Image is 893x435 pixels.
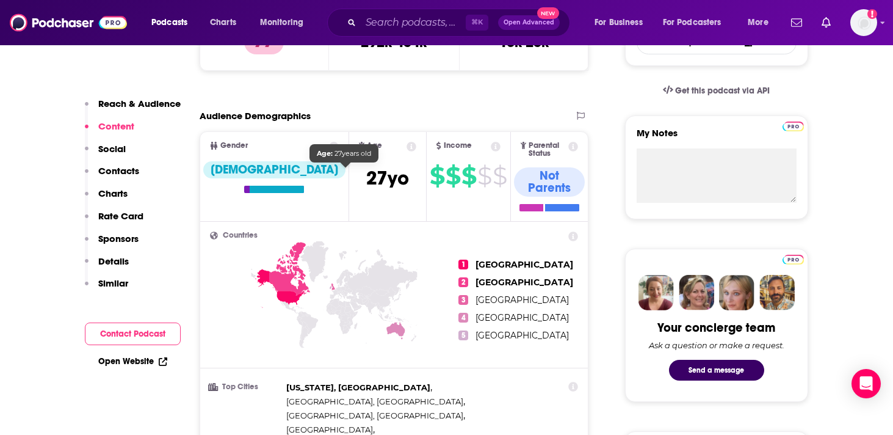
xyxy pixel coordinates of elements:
[286,397,463,406] span: [GEOGRAPHIC_DATA], [GEOGRAPHIC_DATA]
[339,9,582,37] div: Search podcasts, credits, & more...
[85,233,139,255] button: Sponsors
[586,13,658,32] button: open menu
[317,149,333,158] b: Age:
[655,13,739,32] button: open menu
[286,409,465,423] span: ,
[260,14,303,31] span: Monitoring
[98,356,167,367] a: Open Website
[653,76,780,106] a: Get this podcast via API
[529,142,566,158] span: Parental Status
[719,275,754,310] img: Jules Profile
[458,277,468,287] span: 2
[850,9,877,36] img: User Profile
[458,331,468,340] span: 5
[458,295,468,305] span: 3
[210,383,281,391] h3: Top Cities
[444,142,472,150] span: Income
[637,127,797,148] label: My Notes
[203,161,345,178] div: [DEMOGRAPHIC_DATA]
[223,232,258,239] span: Countries
[475,277,573,288] span: [GEOGRAPHIC_DATA]
[783,122,804,131] img: Podchaser Pro
[98,255,129,267] p: Details
[783,120,804,131] a: Pro website
[85,277,128,300] button: Similar
[286,411,463,420] span: [GEOGRAPHIC_DATA], [GEOGRAPHIC_DATA]
[475,312,569,323] span: [GEOGRAPHIC_DATA]
[663,14,721,31] span: For Podcasters
[498,15,560,30] button: Open AdvancedNew
[98,233,139,244] p: Sponsors
[537,7,559,19] span: New
[98,98,181,109] p: Reach & Audience
[739,13,784,32] button: open menu
[466,15,488,31] span: ⌘ K
[85,120,134,143] button: Content
[85,255,129,278] button: Details
[657,320,775,335] div: Your concierge team
[85,98,181,120] button: Reach & Audience
[85,165,139,188] button: Contacts
[461,166,476,186] span: $
[786,12,807,33] a: Show notifications dropdown
[200,110,311,122] h2: Audience Demographics
[202,13,244,32] a: Charts
[850,9,877,36] button: Show profile menu
[143,13,203,32] button: open menu
[85,323,181,345] button: Contact Podcast
[649,340,784,350] div: Ask a question or make a request.
[151,14,187,31] span: Podcasts
[475,330,569,341] span: [GEOGRAPHIC_DATA]
[85,188,128,210] button: Charts
[98,188,128,199] p: Charts
[477,166,491,186] span: $
[286,381,432,395] span: ,
[430,166,444,186] span: $
[317,149,371,158] span: 27 years old
[458,313,468,323] span: 4
[867,9,877,19] svg: Add a profile image
[638,275,674,310] img: Sydney Profile
[669,360,764,381] button: Send a message
[675,86,770,96] span: Get this podcast via API
[850,9,877,36] span: Logged in as sophiak
[85,143,126,166] button: Social
[748,14,768,31] span: More
[366,166,409,190] span: 27 yo
[595,14,643,31] span: For Business
[85,210,143,233] button: Rate Card
[851,369,881,398] div: Open Intercom Messenger
[210,14,236,31] span: Charts
[493,166,507,186] span: $
[504,20,554,26] span: Open Advanced
[220,142,248,150] span: Gender
[98,277,128,289] p: Similar
[286,382,430,392] span: [US_STATE], [GEOGRAPHIC_DATA]
[286,395,465,409] span: ,
[98,165,139,177] p: Contacts
[679,275,714,310] img: Barbara Profile
[98,143,126,155] p: Social
[361,13,466,32] input: Search podcasts, credits, & more...
[475,294,569,305] span: [GEOGRAPHIC_DATA]
[446,166,460,186] span: $
[286,425,373,434] span: [GEOGRAPHIC_DATA]
[98,210,143,222] p: Rate Card
[458,260,468,269] span: 1
[98,120,134,132] p: Content
[514,167,585,197] div: Not Parents
[10,11,127,34] img: Podchaser - Follow, Share and Rate Podcasts
[783,253,804,265] a: Pro website
[759,275,795,310] img: Jon Profile
[817,12,836,33] a: Show notifications dropdown
[783,255,804,265] img: Podchaser Pro
[251,13,319,32] button: open menu
[367,142,382,150] span: Age
[475,259,573,270] span: [GEOGRAPHIC_DATA]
